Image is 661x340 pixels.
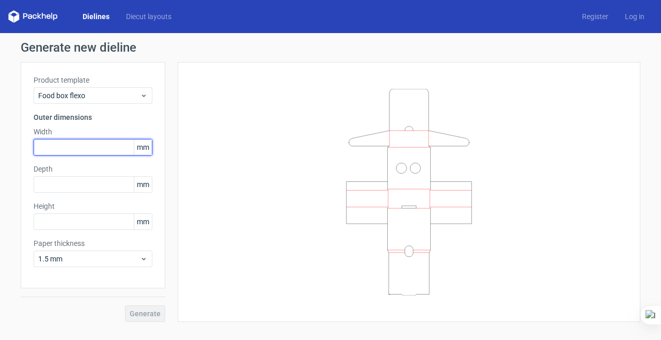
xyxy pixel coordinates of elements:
[34,112,152,122] h3: Outer dimensions
[34,127,152,137] label: Width
[34,201,152,211] label: Height
[134,177,152,192] span: mm
[34,238,152,249] label: Paper thickness
[617,11,653,22] a: Log in
[34,164,152,174] label: Depth
[38,254,140,264] span: 1.5 mm
[38,90,140,101] span: Food box flexo
[574,11,617,22] a: Register
[118,11,180,22] a: Diecut layouts
[134,140,152,155] span: mm
[34,75,152,85] label: Product template
[21,41,640,54] h1: Generate new dieline
[74,11,118,22] a: Dielines
[134,214,152,229] span: mm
